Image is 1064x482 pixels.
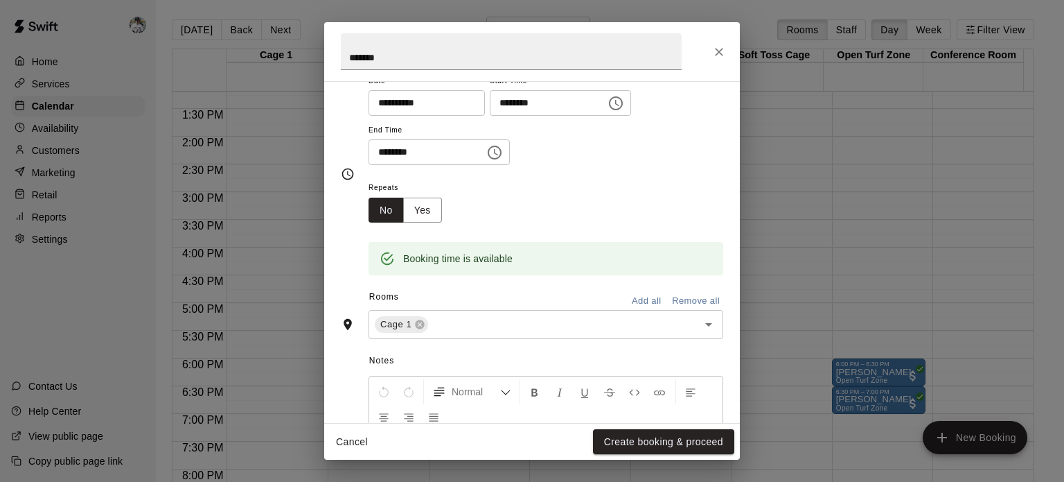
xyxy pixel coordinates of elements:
button: Redo [397,379,420,404]
button: Insert Link [648,379,671,404]
button: Remove all [668,291,723,312]
button: Insert Code [623,379,646,404]
button: Formatting Options [427,379,517,404]
button: Choose time, selected time is 3:15 PM [602,89,630,117]
span: Normal [452,385,500,399]
span: Rooms [369,292,399,302]
button: Justify Align [422,404,445,429]
span: Cage 1 [375,318,417,332]
svg: Rooms [341,318,355,332]
button: Format Strikethrough [598,379,621,404]
div: Cage 1 [375,316,428,333]
button: Choose time, selected time is 5:00 PM [481,139,508,166]
button: Cancel [330,429,374,455]
button: Format Bold [523,379,547,404]
button: Yes [403,198,442,223]
button: Format Underline [573,379,596,404]
button: Center Align [372,404,396,429]
button: Left Align [679,379,702,404]
button: Right Align [397,404,420,429]
button: Undo [372,379,396,404]
button: No [369,198,404,223]
span: Notes [369,350,723,372]
input: Choose date, selected date is Aug 20, 2025 [369,90,475,116]
span: Repeats [369,179,453,198]
button: Add all [624,291,668,312]
div: Booking time is available [403,246,513,271]
button: Format Italics [548,379,571,404]
button: Close [707,40,731,64]
button: Create booking & proceed [593,429,734,455]
svg: Timing [341,167,355,181]
div: outlined button group [369,198,442,223]
span: End Time [369,121,510,140]
button: Open [699,315,718,334]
